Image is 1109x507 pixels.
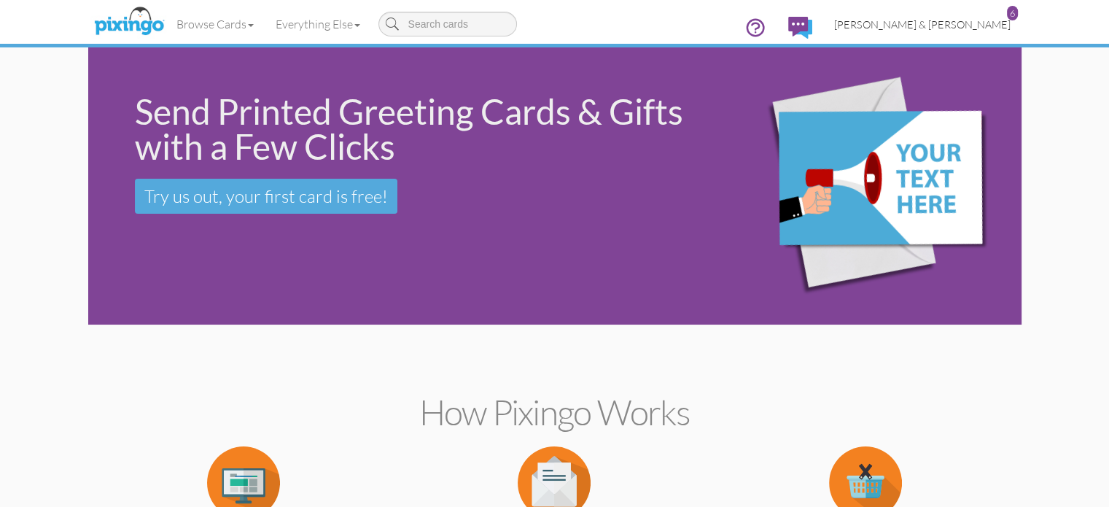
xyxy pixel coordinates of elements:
[144,185,388,207] span: Try us out, your first card is free!
[834,18,1011,31] span: [PERSON_NAME] & [PERSON_NAME]
[1007,6,1018,20] div: 6
[265,6,371,42] a: Everything Else
[718,51,1017,322] img: eb544e90-0942-4412-bfe0-c610d3f4da7c.png
[166,6,265,42] a: Browse Cards
[114,393,996,432] h2: How Pixingo works
[788,17,812,39] img: comments.svg
[90,4,168,40] img: pixingo logo
[378,12,517,36] input: Search cards
[135,179,397,214] a: Try us out, your first card is free!
[135,94,699,164] div: Send Printed Greeting Cards & Gifts with a Few Clicks
[823,6,1022,43] a: [PERSON_NAME] & [PERSON_NAME] 6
